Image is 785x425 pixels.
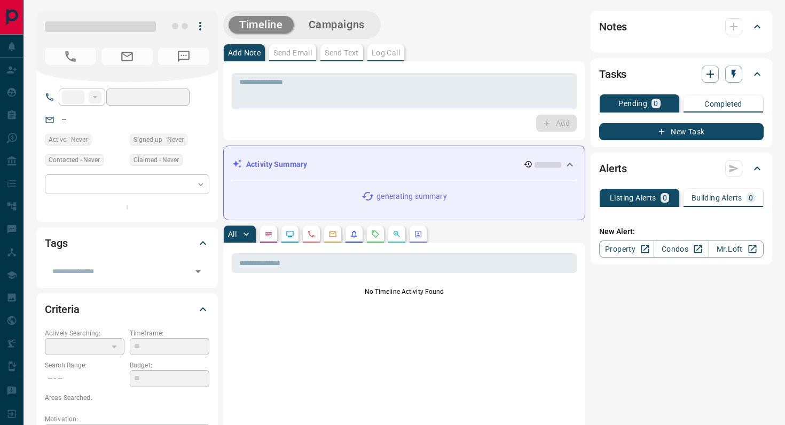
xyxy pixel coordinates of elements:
[49,134,88,145] span: Active - Never
[246,159,307,170] p: Activity Summary
[599,123,764,140] button: New Task
[599,156,764,181] div: Alerts
[599,160,627,177] h2: Alerts
[654,240,709,258] a: Condos
[599,240,654,258] a: Property
[328,230,337,238] svg: Emails
[663,194,667,202] p: 0
[618,100,647,107] p: Pending
[158,48,209,65] span: No Number
[610,194,656,202] p: Listing Alerts
[45,370,124,388] p: -- - --
[232,155,576,174] div: Activity Summary
[749,194,753,202] p: 0
[45,328,124,338] p: Actively Searching:
[392,230,401,238] svg: Opportunities
[134,155,179,165] span: Claimed - Never
[264,230,273,238] svg: Notes
[307,230,316,238] svg: Calls
[599,18,627,35] h2: Notes
[62,115,66,124] a: --
[101,48,153,65] span: No Email
[298,16,375,34] button: Campaigns
[599,14,764,39] div: Notes
[228,49,261,57] p: Add Note
[709,240,764,258] a: Mr.Loft
[45,301,80,318] h2: Criteria
[286,230,294,238] svg: Lead Browsing Activity
[229,16,294,34] button: Timeline
[191,264,206,279] button: Open
[371,230,380,238] svg: Requests
[130,360,209,370] p: Budget:
[654,100,658,107] p: 0
[45,360,124,370] p: Search Range:
[45,235,67,252] h2: Tags
[414,230,422,238] svg: Agent Actions
[49,155,100,165] span: Contacted - Never
[704,100,742,108] p: Completed
[599,66,626,83] h2: Tasks
[350,230,358,238] svg: Listing Alerts
[228,230,237,238] p: All
[45,48,96,65] span: No Number
[130,328,209,338] p: Timeframe:
[376,191,446,202] p: generating summary
[599,226,764,237] p: New Alert:
[45,296,209,322] div: Criteria
[45,393,209,403] p: Areas Searched:
[692,194,742,202] p: Building Alerts
[599,61,764,87] div: Tasks
[232,287,577,296] p: No Timeline Activity Found
[134,134,184,145] span: Signed up - Never
[45,230,209,256] div: Tags
[45,414,209,424] p: Motivation:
